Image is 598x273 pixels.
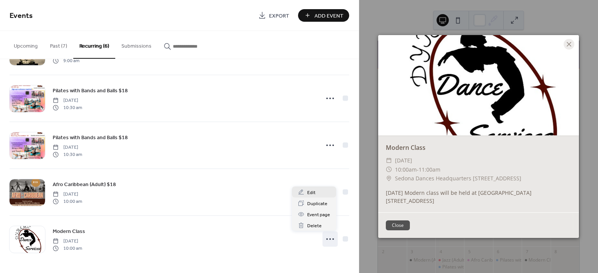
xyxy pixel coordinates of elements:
[53,104,82,111] span: 10:30 am
[44,31,73,58] button: Past (7)
[386,174,392,183] div: ​
[115,31,158,58] button: Submissions
[8,31,44,58] button: Upcoming
[53,133,128,142] a: Pilates with Bands and Balls $18
[378,189,579,205] div: [DATE] Modern class will be held at [GEOGRAPHIC_DATA] [STREET_ADDRESS]
[395,156,412,165] span: [DATE]
[53,86,128,95] a: Pilates with Bands and Balls $18
[307,189,316,197] span: Edit
[307,222,322,230] span: Delete
[269,12,289,20] span: Export
[53,198,82,205] span: 10:00 am
[53,144,82,151] span: [DATE]
[395,166,417,173] span: 10:00am
[395,174,521,183] span: Sedona Dances Headquarters [STREET_ADDRESS]
[53,97,82,104] span: [DATE]
[53,191,82,198] span: [DATE]
[386,220,410,230] button: Close
[10,8,33,23] span: Events
[53,180,116,189] a: Afro Caribbean (Adult) $18
[53,228,85,236] span: Modern Class
[53,181,116,189] span: Afro Caribbean (Adult) $18
[386,165,392,174] div: ​
[53,57,79,64] span: 9:00 am
[253,9,295,22] a: Export
[378,143,579,152] div: Modern Class
[53,87,128,95] span: Pilates with Bands and Balls $18
[53,134,128,142] span: Pilates with Bands and Balls $18
[417,166,419,173] span: -
[386,156,392,165] div: ​
[314,12,343,20] span: Add Event
[307,200,327,208] span: Duplicate
[53,245,82,252] span: 10:00 am
[419,166,440,173] span: 11:00am
[53,238,82,245] span: [DATE]
[53,227,85,236] a: Modern Class
[53,151,82,158] span: 10:30 am
[73,31,115,59] button: Recurring (6)
[307,211,330,219] span: Event page
[298,9,349,22] button: Add Event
